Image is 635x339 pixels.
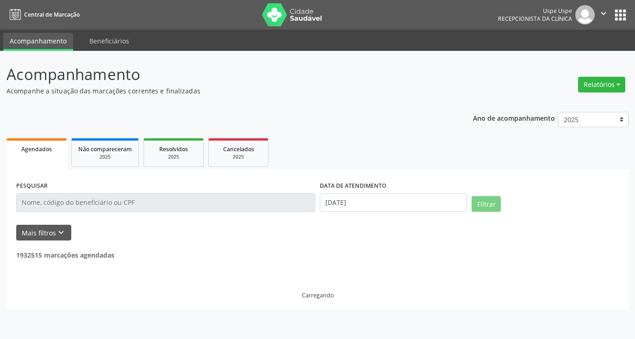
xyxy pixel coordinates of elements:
[21,145,52,153] span: Agendados
[159,145,188,153] span: Resolvidos
[578,77,625,92] button: Relatórios
[16,193,315,212] input: Nome, código do beneficiário ou CPF
[6,63,442,86] p: Acompanhamento
[16,179,48,193] label: PESQUISAR
[498,15,572,23] span: Recepcionista da clínica
[78,145,132,153] span: Não compareceram
[320,193,467,212] input: Selecione um intervalo
[598,8,609,18] i: 
[16,225,71,241] button: Mais filtroskeyboard_arrow_down
[223,145,254,153] span: Cancelados
[595,5,612,25] button: 
[302,291,334,299] div: Carregando
[24,11,80,18] span: Central de Marcação
[3,33,73,51] a: Acompanhamento
[472,196,501,212] button: Filtrar
[215,154,261,160] div: 2025
[320,179,386,193] label: DATA DE ATENDIMENTO
[498,7,572,15] div: Uspe Uspe
[473,112,555,123] p: Ano de acompanhamento
[83,33,136,49] a: Beneficiários
[6,86,442,96] p: Acompanhe a situação das marcações correntes e finalizadas
[575,5,595,25] img: img
[78,154,132,160] div: 2025
[16,251,114,259] strong: 1932515 marcações agendadas
[150,154,197,160] div: 2025
[56,228,66,238] i: keyboard_arrow_down
[612,7,629,23] button: apps
[6,7,80,22] a: Central de Marcação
